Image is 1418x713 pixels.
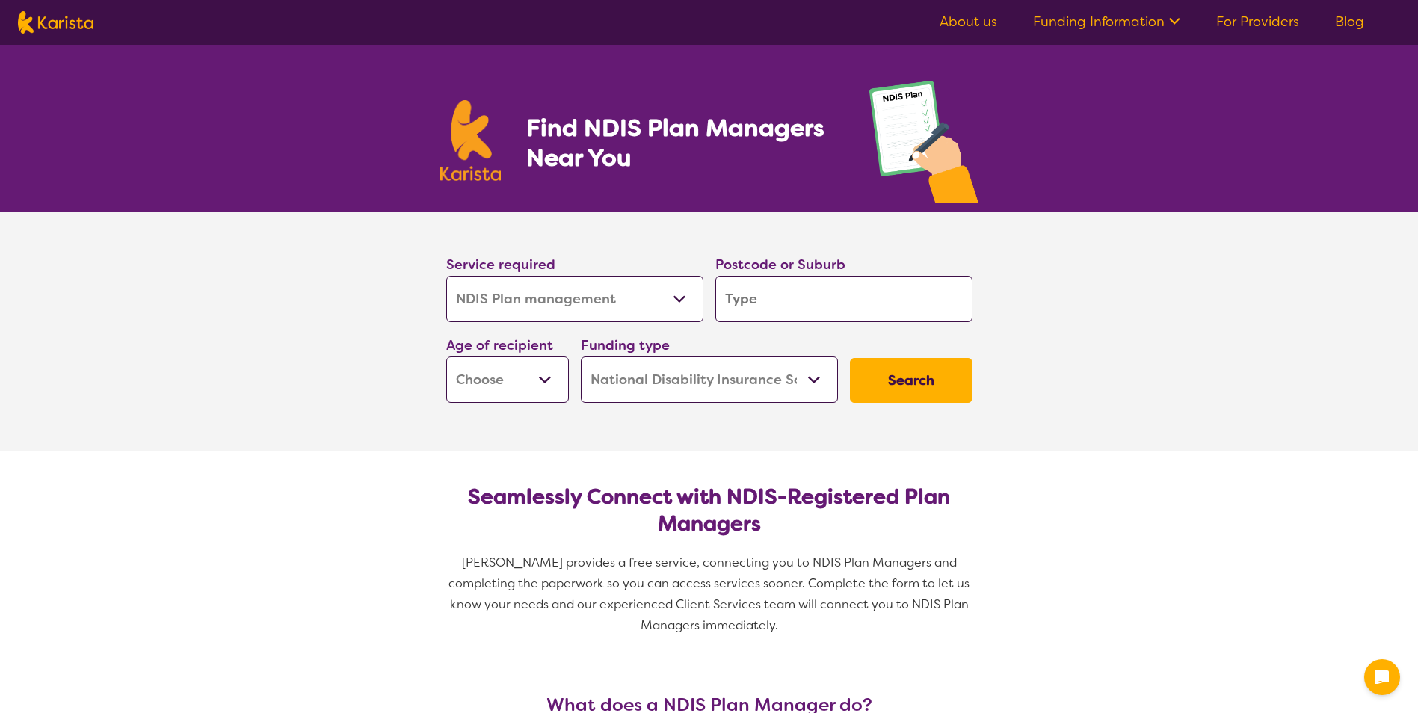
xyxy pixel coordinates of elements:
[1216,13,1299,31] a: For Providers
[446,336,553,354] label: Age of recipient
[526,113,839,173] h1: Find NDIS Plan Managers Near You
[458,484,961,537] h2: Seamlessly Connect with NDIS-Registered Plan Managers
[715,276,972,322] input: Type
[1033,13,1180,31] a: Funding Information
[448,555,972,633] span: [PERSON_NAME] provides a free service, connecting you to NDIS Plan Managers and completing the pa...
[940,13,997,31] a: About us
[581,336,670,354] label: Funding type
[440,100,502,181] img: Karista logo
[850,358,972,403] button: Search
[869,81,978,212] img: plan-management
[1335,13,1364,31] a: Blog
[715,256,845,274] label: Postcode or Suburb
[446,256,555,274] label: Service required
[18,11,93,34] img: Karista logo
